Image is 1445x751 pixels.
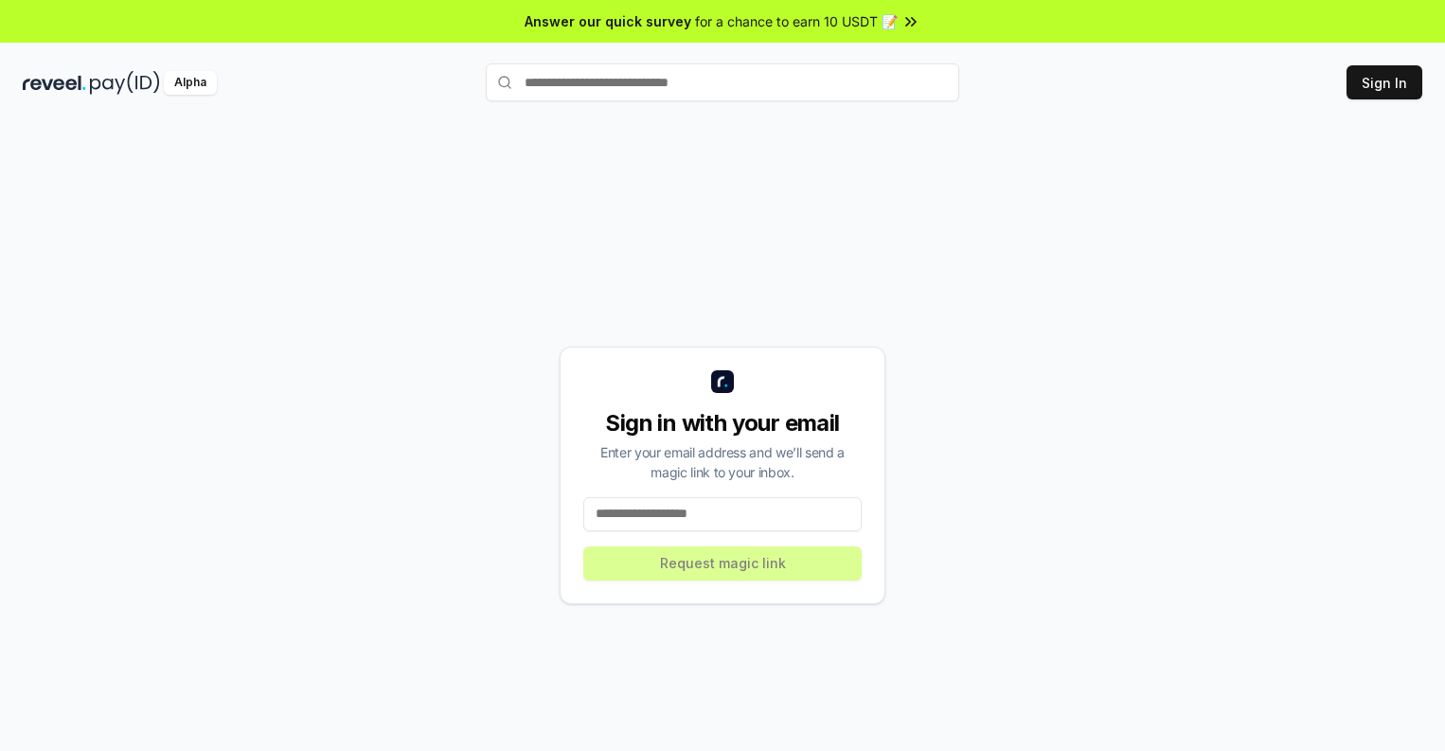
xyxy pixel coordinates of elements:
[583,442,862,482] div: Enter your email address and we’ll send a magic link to your inbox.
[23,71,86,95] img: reveel_dark
[583,408,862,438] div: Sign in with your email
[695,11,898,31] span: for a chance to earn 10 USDT 📝
[525,11,691,31] span: Answer our quick survey
[1347,65,1422,99] button: Sign In
[711,370,734,393] img: logo_small
[90,71,160,95] img: pay_id
[164,71,217,95] div: Alpha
